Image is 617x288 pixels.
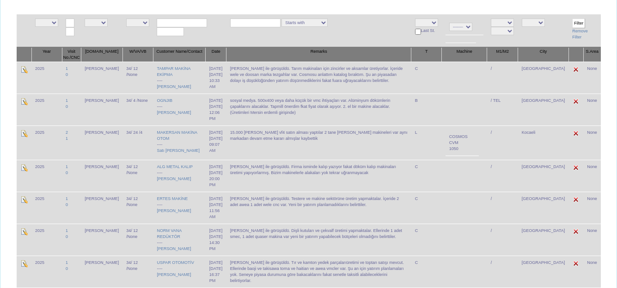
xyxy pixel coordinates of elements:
td: 2025 [31,224,62,256]
td: [DATE] [206,125,226,160]
td: [PERSON_NAME] [81,256,122,288]
td: 2025 [31,62,62,94]
td: [PERSON_NAME] ile görüşüldü. Tarım makinaları için zincirler ve aksamlar üretiyorlar. İçeride wel... [226,62,411,94]
div: [DATE] 20:00 PM [209,170,223,188]
td: [GEOGRAPHIC_DATA] [518,160,569,192]
th: Remarks [226,47,411,62]
div: [DATE] 11:56 AM [209,202,223,220]
a: 0 [66,234,68,239]
td: [GEOGRAPHIC_DATA] [518,256,569,288]
a: 1 [66,66,68,71]
td: C [411,256,442,288]
td: [DATE] [206,94,226,125]
a: [PERSON_NAME] [157,84,191,89]
img: Edit [572,260,580,267]
td: [PERSON_NAME] [81,192,122,224]
img: Edit [572,164,580,171]
td: COSMOS CVM 1050 [446,130,471,156]
img: Edit [20,196,28,203]
td: [DATE] [206,160,226,192]
a: Remove Filter [572,29,588,39]
td: 2025 [31,160,62,192]
th: Visit No./CNC [62,47,81,62]
div: [DATE] 09:07 AM [209,136,223,154]
td: None [583,256,601,288]
img: Edit [20,130,28,137]
td: [PERSON_NAME] ile görüşüldü. Tır ve kamton yedek parçalarıüretimi ve toptan satışı mevcut. Elleri... [226,256,411,288]
th: Customer Name/Contact [153,47,205,62]
a: [PERSON_NAME] [157,208,191,213]
td: [PERSON_NAME] ile görüşüldü. Testere ve makine sektörüne üretim yapmaktalar. İçeride 2 adet awea ... [226,192,411,224]
td: [GEOGRAPHIC_DATA] [518,224,569,256]
td: L [411,125,442,160]
td: None [583,62,601,94]
img: Edit [20,98,28,105]
td: None [583,224,601,256]
td: [GEOGRAPHIC_DATA] [518,192,569,224]
a: TAMPAR MAKİNA EKİPMA [157,66,190,77]
td: ---- [153,125,205,160]
td: None [583,125,601,160]
a: [PERSON_NAME] [157,246,191,251]
div: [DATE] 16:37 PM [209,266,223,284]
td: 34/ 12 /None [122,160,153,192]
td: 2025 [31,94,62,125]
th: Machine [442,47,487,62]
a: 0 [66,104,68,109]
img: Edit [572,98,580,105]
img: Edit [572,130,580,137]
td: None [583,192,601,224]
td: / [487,160,518,192]
td: C [411,62,442,94]
img: Edit [572,196,580,203]
td: 34/ 12 /None [122,224,153,256]
td: ---- [153,94,205,125]
a: 1 [66,164,68,169]
td: [PERSON_NAME] ile görüşüldü. Dişli kutuları ve çekvalf üretimi yapmaktalar. Ellerinde 1 adet smec... [226,224,411,256]
a: USPAR OTOMOTİV [157,260,194,265]
td: 34/ 12 /None [122,62,153,94]
th: M1/M2 [487,47,518,62]
td: ---- [153,192,205,224]
td: 34/ 24 /4 [122,125,153,160]
td: ---- [153,160,205,192]
td: ---- [153,62,205,94]
a: ALG METAL KALIP [157,164,193,169]
td: [PERSON_NAME] [81,224,122,256]
td: C [411,160,442,192]
img: Edit [572,66,580,73]
th: [DOMAIN_NAME] [81,47,122,62]
a: NORM VANA REDÜKTÖR [157,228,181,239]
td: 2025 [31,192,62,224]
a: 2 [66,130,68,135]
td: [PERSON_NAME] [81,125,122,160]
th: W/VA/VB [122,47,153,62]
td: ---- [153,256,205,288]
a: 1 [66,98,68,103]
td: 15.000 [PERSON_NAME] vf4 satın alması yaptılar 2 tane [PERSON_NAME] makineleri var aynı markadan ... [226,125,411,160]
td: / [487,224,518,256]
a: 0 [66,170,68,175]
td: ---- [153,224,205,256]
td: / [487,192,518,224]
div: [DATE] 10:33 AM [209,72,223,90]
a: [PERSON_NAME] [157,176,191,181]
td: 34/ 4 /None [122,94,153,125]
td: / TEL [487,94,518,125]
a: 1 [66,228,68,233]
td: [PERSON_NAME] [81,160,122,192]
img: Edit [20,66,28,73]
a: MAKERSAN MAKİNA OTOM [157,130,197,141]
td: [DATE] [206,224,226,256]
td: [GEOGRAPHIC_DATA] [518,94,569,125]
a: 1 [66,260,68,265]
a: 1 [66,136,68,141]
td: [DATE] [206,62,226,94]
td: [DATE] [206,256,226,288]
a: Satı [PERSON_NAME] [157,148,200,153]
img: Edit [20,164,28,171]
td: / [487,125,518,160]
img: Edit [572,228,580,235]
td: 34/ 12 /None [122,192,153,224]
td: [PERSON_NAME] [81,62,122,94]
